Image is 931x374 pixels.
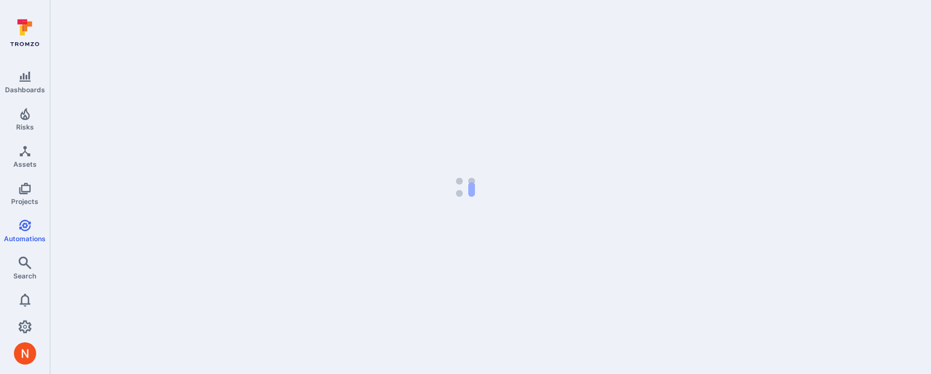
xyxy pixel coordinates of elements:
span: Projects [11,197,38,206]
div: Neeren Patki [14,342,36,365]
span: Search [13,272,36,280]
span: Automations [4,235,46,243]
img: ACg8ocIprwjrgDQnDsNSk9Ghn5p5-B8DpAKWoJ5Gi9syOE4K59tr4Q=s96-c [14,342,36,365]
span: Assets [13,160,37,168]
span: Dashboards [5,86,45,94]
span: Risks [16,123,34,131]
